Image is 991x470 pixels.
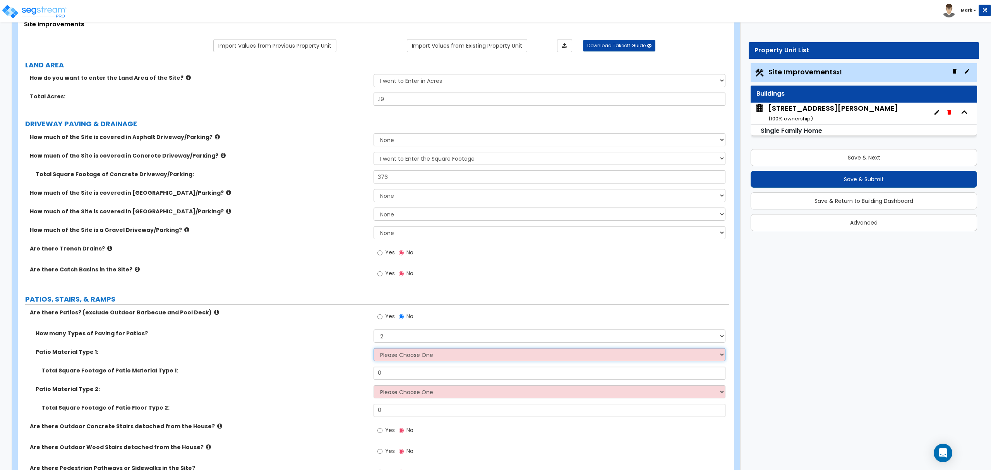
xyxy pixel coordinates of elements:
label: Total Square Footage of Patio Floor Type 2: [41,404,368,412]
button: Download Takeoff Guide [583,40,655,51]
label: Total Acres: [30,93,368,100]
label: How much of the Site is covered in [GEOGRAPHIC_DATA]/Parking? [30,189,368,197]
span: Yes [385,426,395,434]
i: click for more info! [217,423,222,429]
span: 809 Custis Ave [754,103,898,123]
button: Save & Return to Building Dashboard [751,192,977,209]
label: LAND AREA [25,60,729,70]
label: How much of the Site is a Gravel Driveway/Parking? [30,226,368,234]
i: click for more info! [215,134,220,140]
img: logo_pro_r.png [1,4,67,19]
a: Import the dynamic attributes value through Excel sheet [557,39,572,52]
label: PATIOS, STAIRS, & RAMPS [25,294,729,304]
label: Are there Patios? (exclude Outdoor Barbecue and Pool Deck) [30,309,368,316]
span: No [406,269,413,277]
label: Patio Material Type 1: [36,348,368,356]
label: How much of the Site is covered in Concrete Driveway/Parking? [30,152,368,160]
span: Yes [385,447,395,455]
button: Save & Next [751,149,977,166]
i: click for more info! [107,245,112,251]
input: No [399,426,404,435]
span: No [406,312,413,320]
input: Yes [377,249,382,257]
span: No [406,249,413,256]
label: Are there Outdoor Wood Stairs detached from the House? [30,443,368,451]
i: click for more info! [214,309,219,315]
input: No [399,269,404,278]
input: Yes [377,269,382,278]
input: Yes [377,447,382,456]
b: Mark [961,7,972,13]
div: Property Unit List [754,46,973,55]
small: Single Family Home [761,126,822,135]
label: DRIVEWAY PAVING & DRAINAGE [25,119,729,129]
label: How much of the Site is covered in Asphalt Driveway/Parking? [30,133,368,141]
a: Import the dynamic attribute values from previous properties. [213,39,336,52]
span: No [406,426,413,434]
span: No [406,447,413,455]
i: click for more info! [186,75,191,81]
i: click for more info! [184,227,189,233]
div: Open Intercom Messenger [934,444,952,462]
button: Advanced [751,214,977,231]
a: Import the dynamic attribute values from existing properties. [407,39,527,52]
small: ( 100 % ownership) [768,115,813,122]
label: Are there Outdoor Concrete Stairs detached from the House? [30,422,368,430]
label: How do you want to enter the Land Area of the Site? [30,74,368,82]
input: No [399,249,404,257]
label: Are there Trench Drains? [30,245,368,252]
input: No [399,447,404,456]
i: click for more info! [206,444,211,450]
span: Yes [385,312,395,320]
span: Site Improvements [768,67,842,77]
i: click for more info! [226,190,231,196]
span: Download Takeoff Guide [587,42,646,49]
img: avatar.png [942,4,956,17]
label: Are there Catch Basins in the Site? [30,266,368,273]
input: Yes [377,426,382,435]
span: Yes [385,269,395,277]
span: Yes [385,249,395,256]
input: No [399,312,404,321]
label: How many Types of Paving for Patios? [36,329,368,337]
img: Construction.png [754,68,765,78]
label: Total Square Footage of Concrete Driveway/Parking: [36,170,368,178]
small: x1 [837,68,842,76]
label: Total Square Footage of Patio Material Type 1: [41,367,368,374]
label: Patio Material Type 2: [36,385,368,393]
i: click for more info! [221,153,226,158]
i: click for more info! [226,208,231,214]
div: Site Improvements [24,20,728,29]
div: Buildings [756,89,971,98]
div: [STREET_ADDRESS][PERSON_NAME] [768,103,898,123]
label: How much of the Site is covered in [GEOGRAPHIC_DATA]/Parking? [30,208,368,215]
button: Save & Submit [751,171,977,188]
img: building.svg [754,103,765,113]
i: click for more info! [135,266,140,272]
input: Yes [377,312,382,321]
